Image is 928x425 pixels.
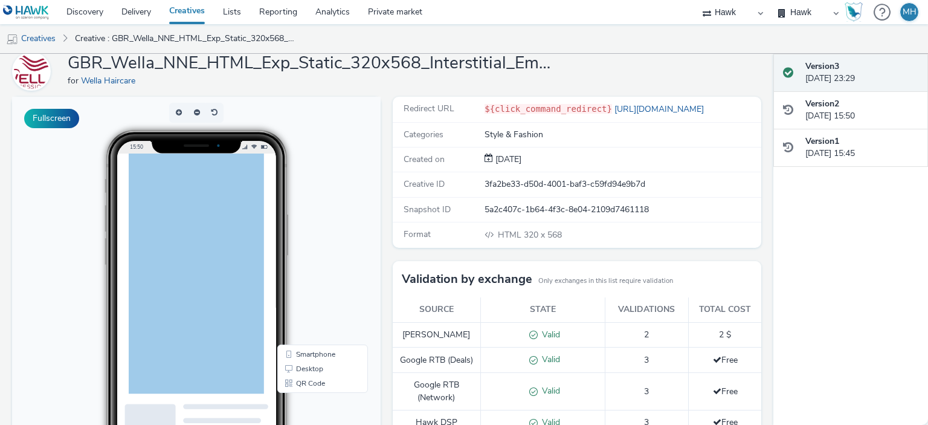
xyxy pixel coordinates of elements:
[805,98,918,123] div: [DATE] 15:50
[24,109,79,128] button: Fullscreen
[713,354,738,366] span: Free
[284,268,311,276] span: Desktop
[538,385,560,397] span: Valid
[644,386,649,397] span: 3
[538,354,560,365] span: Valid
[719,329,731,340] span: 2 $
[14,54,49,89] img: Wella Haircare
[605,297,689,322] th: Validations
[903,3,917,21] div: MH
[68,75,81,86] span: for
[284,254,323,261] span: Smartphone
[81,75,140,86] a: Wella Haircare
[805,135,918,160] div: [DATE] 15:45
[805,60,918,85] div: [DATE] 23:29
[393,348,480,373] td: Google RTB (Deals)
[485,204,760,216] div: 5a2c407c-1b64-4f3c-8e04-2109d7461118
[404,154,445,165] span: Created on
[69,24,301,53] a: Creative : GBR_Wella_NNE_HTML_Exp_Static_320x568_Interstitial_Emma_Boots_V2_20250818
[118,47,131,53] span: 15:50
[493,154,521,166] div: Creation 18 August 2025, 15:45
[805,135,839,147] strong: Version 1
[404,178,445,190] span: Creative ID
[6,33,18,45] img: mobile
[498,229,524,241] span: HTML
[404,129,443,140] span: Categories
[713,386,738,397] span: Free
[485,104,612,114] code: ${click_command_redirect}
[393,373,480,410] td: Google RTB (Network)
[497,229,562,241] span: 320 x 568
[404,103,454,114] span: Redirect URL
[644,354,649,366] span: 3
[3,5,50,20] img: undefined Logo
[12,65,56,77] a: Wella Haircare
[393,322,480,348] td: [PERSON_NAME]
[268,279,353,294] li: QR Code
[402,270,532,288] h3: Validation by exchange
[538,329,560,340] span: Valid
[493,154,521,165] span: [DATE]
[805,60,839,72] strong: Version 3
[845,2,868,22] a: Hawk Academy
[644,329,649,340] span: 2
[612,103,709,115] a: [URL][DOMAIN_NAME]
[268,250,353,265] li: Smartphone
[805,98,839,109] strong: Version 2
[485,178,760,190] div: 3fa2be33-d50d-4001-baf3-c59fd94e9b7d
[404,229,431,240] span: Format
[268,265,353,279] li: Desktop
[485,129,760,141] div: Style & Fashion
[845,2,863,22] img: Hawk Academy
[284,283,313,290] span: QR Code
[538,276,673,286] small: Only exchanges in this list require validation
[404,204,451,215] span: Snapshot ID
[68,52,551,75] h1: GBR_Wella_NNE_HTML_Exp_Static_320x568_Interstitial_Emma_Boots_V2_20250818
[689,297,761,322] th: Total cost
[393,297,480,322] th: Source
[480,297,605,322] th: State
